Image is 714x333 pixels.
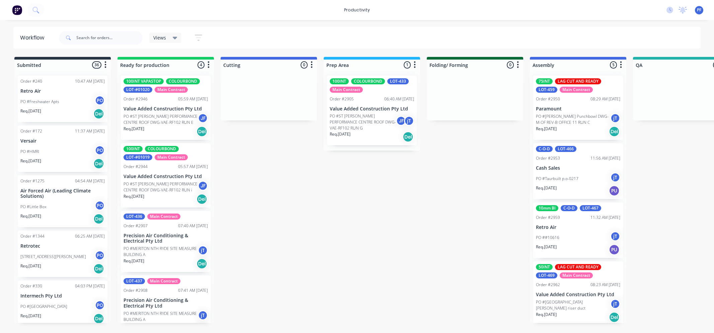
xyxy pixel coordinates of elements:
[124,106,208,112] p: Value Added Construction Pty Ltd
[198,310,208,320] div: jT
[75,178,105,184] div: 04:54 AM [DATE]
[93,158,104,169] div: Del
[536,185,557,191] p: Req. [DATE]
[155,87,188,93] div: Main Contract
[330,131,350,137] p: Req. [DATE]
[20,283,42,289] div: Order #330
[75,283,105,289] div: 04:03 PM [DATE]
[124,154,152,160] div: LOT-#01019
[147,278,180,284] div: Main Contract
[536,312,557,318] p: Req. [DATE]
[396,116,406,126] div: JF
[20,293,105,299] p: Intermech Pty Ltd
[20,108,41,114] p: Req. [DATE]
[124,223,148,229] div: Order #2907
[590,155,620,161] div: 11:56 AM [DATE]
[590,215,620,221] div: 11:32 AM [DATE]
[178,287,208,294] div: 07:41 AM [DATE]
[533,76,623,140] div: 75INTLAG CUT AND READYLOT-459Main ContractOrder #295008:29 AM [DATE]ParamountPO #[PERSON_NAME] Pu...
[20,128,42,134] div: Order #172
[20,313,41,319] p: Req. [DATE]
[327,76,417,145] div: 100INTCOLOURBONDLOT-433Main ContractOrder #290506:40 AM [DATE]Value Added Construction Pty LtdPO ...
[20,138,105,144] p: Versair
[536,78,553,84] div: 75INT
[20,204,47,210] p: PO #Little Box
[20,254,86,260] p: [STREET_ADDRESS][PERSON_NAME]
[124,126,144,132] p: Req. [DATE]
[536,215,560,221] div: Order #2959
[124,323,144,329] p: Req. [DATE]
[93,214,104,224] div: Del
[124,113,198,126] p: PO #ST [PERSON_NAME] PERFORMANCE CENTRE ROOF DWG-VAE-RF102 RUN E
[561,205,577,211] div: C-O-D
[20,158,41,164] p: Req. [DATE]
[536,96,560,102] div: Order #2950
[95,300,105,310] div: PO
[121,76,211,140] div: 100INT VAPASTOPCOLOURBONDLOT-#01020Main ContractOrder #294605:59 AM [DATE]Value Added Constructio...
[536,176,578,182] p: PO #Taurbuilt p.o-0217
[124,146,143,152] div: 100INT
[536,272,557,278] div: LOT-469
[387,78,409,84] div: LOT-433
[330,96,354,102] div: Order #2905
[20,213,41,219] p: Req. [DATE]
[536,87,557,93] div: LOT-459
[124,164,148,170] div: Order #2944
[12,5,22,15] img: Factory
[555,264,601,270] div: LAG CUT AND READY
[124,181,198,193] p: PO #ST [PERSON_NAME] PERFORMANCE CENTRE ROOF DWG-VAE-RF102 RUN i
[20,99,59,105] p: PO #Freshwater Apts
[610,172,620,182] div: jT
[536,113,610,126] p: PO #[PERSON_NAME] Punchbowl DWG-M-OF REV-B OFFICE 11 RUN C
[536,146,553,152] div: C-O-D
[198,245,208,255] div: jT
[20,263,41,269] p: Req. [DATE]
[20,178,45,184] div: Order #1275
[124,287,148,294] div: Order #2908
[330,78,349,84] div: 100INT
[533,202,623,258] div: 10mm BIC-O-DLOT-467Order #295911:32 AM [DATE]Retro AirPO ##10616jTReq.[DATE]PU
[609,244,620,255] div: PU
[536,126,557,132] p: Req. [DATE]
[384,96,414,102] div: 06:40 AM [DATE]
[403,132,413,142] div: Del
[95,95,105,105] div: PO
[198,181,208,191] div: JF
[145,146,179,152] div: COLOURBOND
[560,87,593,93] div: Main Contract
[155,154,188,160] div: Main Contract
[76,31,143,45] input: Search for orders...
[20,149,39,155] p: PO #HMRI
[536,299,610,311] p: PO #[GEOGRAPHIC_DATA][PERSON_NAME] riser duct
[536,155,560,161] div: Order #2953
[697,7,701,13] span: PF
[536,235,559,241] p: PO ##10616
[330,113,396,131] p: PO #ST [PERSON_NAME] PERFORMANCE CENTRE ROOF DWG-VAE-RF102 RUN G
[124,278,145,284] div: LOT-437
[178,164,208,170] div: 05:57 AM [DATE]
[536,165,620,171] p: Cash Sales
[590,282,620,288] div: 08:23 AM [DATE]
[121,211,211,272] div: LOT-436Main ContractOrder #290707:40 AM [DATE]Precision Air Conditioning & Electrical Pty LtdPO #...
[18,126,107,172] div: Order #17211:37 AM [DATE]VersairPO #HMRIPOReq.[DATE]Del
[533,143,623,199] div: C-O-DLOT-466Order #295311:56 AM [DATE]Cash SalesPO #Taurbuilt p.o-0217jTReq.[DATE]PU
[609,185,620,196] div: PU
[20,233,45,239] div: Order #1344
[95,200,105,211] div: PO
[536,292,620,298] p: Value Added Construction Pty Ltd
[196,126,207,137] div: Del
[124,298,208,309] p: Precision Air Conditioning & Electrical Pty Ltd
[580,205,601,211] div: LOT-467
[124,311,198,323] p: PO #MERITON NTH RYDE SITE MEASURE BUILDING A
[20,88,105,94] p: Retro Air
[330,87,363,93] div: Main Contract
[404,116,414,126] div: jT
[93,108,104,119] div: Del
[610,231,620,241] div: jT
[95,145,105,155] div: PO
[153,34,166,41] span: Views
[590,96,620,102] div: 08:29 AM [DATE]
[124,78,164,84] div: 100INT VAPASTOP
[536,106,620,112] p: Paramount
[124,258,144,264] p: Req. [DATE]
